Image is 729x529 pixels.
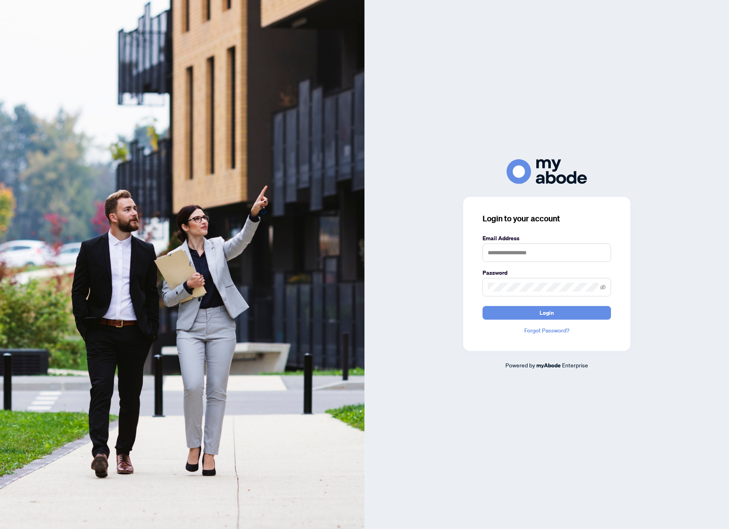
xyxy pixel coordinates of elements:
[536,361,561,370] a: myAbode
[483,326,611,335] a: Forgot Password?
[562,361,588,369] span: Enterprise
[483,213,611,224] h3: Login to your account
[600,284,606,290] span: eye-invisible
[483,306,611,320] button: Login
[505,361,535,369] span: Powered by
[540,306,554,319] span: Login
[483,268,611,277] label: Password
[507,159,587,184] img: ma-logo
[483,234,611,243] label: Email Address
